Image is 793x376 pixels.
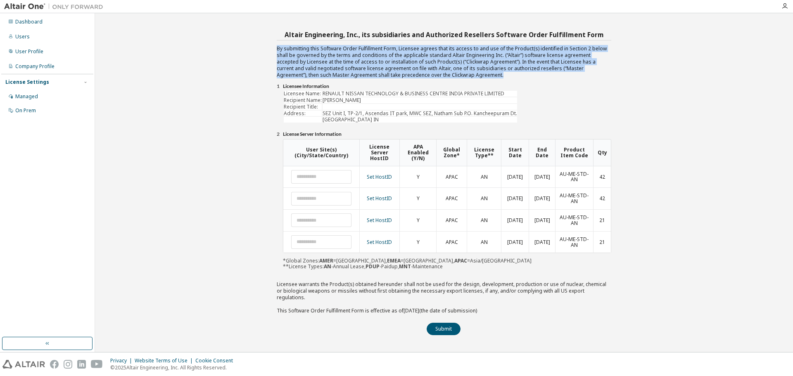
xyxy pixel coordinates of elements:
td: [GEOGRAPHIC_DATA] IN [323,117,517,123]
td: APAC [436,231,467,253]
div: License Settings [5,79,49,85]
div: User Profile [15,48,43,55]
td: [DATE] [501,187,529,209]
td: Y [399,231,437,253]
div: On Prem [15,107,36,114]
div: By submitting this Software Order Fulfillment Form, Licensee agrees that its access to and use of... [277,29,611,335]
td: Recipient Name: [284,97,322,103]
div: *Global Zones: =[GEOGRAPHIC_DATA], =[GEOGRAPHIC_DATA], =Asia/[GEOGRAPHIC_DATA] **License Types: -... [283,139,611,270]
td: APAC [436,209,467,231]
a: Set HostID [367,239,392,246]
td: Recipient Title: [284,104,322,110]
b: EMEA [387,257,401,264]
img: altair_logo.svg [2,360,45,369]
img: youtube.svg [91,360,103,369]
b: PDUP [366,263,380,270]
a: Set HostID [367,195,392,202]
th: Product Item Code [555,140,593,166]
div: Users [15,33,30,40]
th: APA Enabled (Y/N) [399,140,437,166]
b: AMER [319,257,333,264]
td: [PERSON_NAME] [323,97,517,103]
a: Set HostID [367,173,392,180]
td: AN [467,187,501,209]
td: [DATE] [501,231,529,253]
th: Qty [593,140,611,166]
th: Global Zone* [436,140,467,166]
td: AN [467,231,501,253]
td: APAC [436,166,467,188]
th: License Server HostID [359,140,399,166]
td: [DATE] [529,209,555,231]
td: [DATE] [501,209,529,231]
td: AU-ME-STD-AN [555,187,593,209]
td: RENAULT NISSAN TECHNOLOGY & BUSINESS CENTRE INDIA PRIVATE LIMITED [323,91,517,97]
td: AN [467,166,501,188]
th: End Date [529,140,555,166]
div: Company Profile [15,63,55,70]
img: instagram.svg [64,360,72,369]
td: Address: [284,111,322,116]
td: Licensee Name: [284,91,322,97]
td: 42 [593,187,611,209]
div: Privacy [110,357,135,364]
p: © 2025 Altair Engineering, Inc. All Rights Reserved. [110,364,238,371]
div: Dashboard [15,19,43,25]
td: [DATE] [529,187,555,209]
td: [DATE] [529,166,555,188]
img: facebook.svg [50,360,59,369]
td: SEZ Unit I, TP-2/1, Ascendas IT park, MWC SEZ, Natham Sub P.O. Kancheepuram Dt. [323,111,517,116]
div: Cookie Consent [195,357,238,364]
li: License Server Information [283,131,611,138]
td: AU-ME-STD-AN [555,231,593,253]
h3: Altair Engineering, Inc., its subsidiaries and Authorized Resellers Software Order Fulfillment Form [277,29,611,40]
li: Licensee Information [283,83,611,90]
td: [DATE] [501,166,529,188]
div: Managed [15,93,38,100]
div: Website Terms of Use [135,357,195,364]
th: Start Date [501,140,529,166]
button: Submit [427,323,461,335]
img: Altair One [4,2,107,11]
td: AU-ME-STD-AN [555,166,593,188]
td: AN [467,209,501,231]
td: 42 [593,166,611,188]
td: 21 [593,209,611,231]
td: APAC [436,187,467,209]
td: Y [399,166,437,188]
td: 21 [593,231,611,253]
td: AU-ME-STD-AN [555,209,593,231]
b: AN [324,263,331,270]
th: License Type** [467,140,501,166]
td: Y [399,209,437,231]
td: Y [399,187,437,209]
img: linkedin.svg [77,360,86,369]
b: MNT [399,263,411,270]
a: Set HostID [367,217,392,224]
td: [DATE] [529,231,555,253]
th: User Site(s) (City/State/Country) [283,140,359,166]
b: APAC [454,257,467,264]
